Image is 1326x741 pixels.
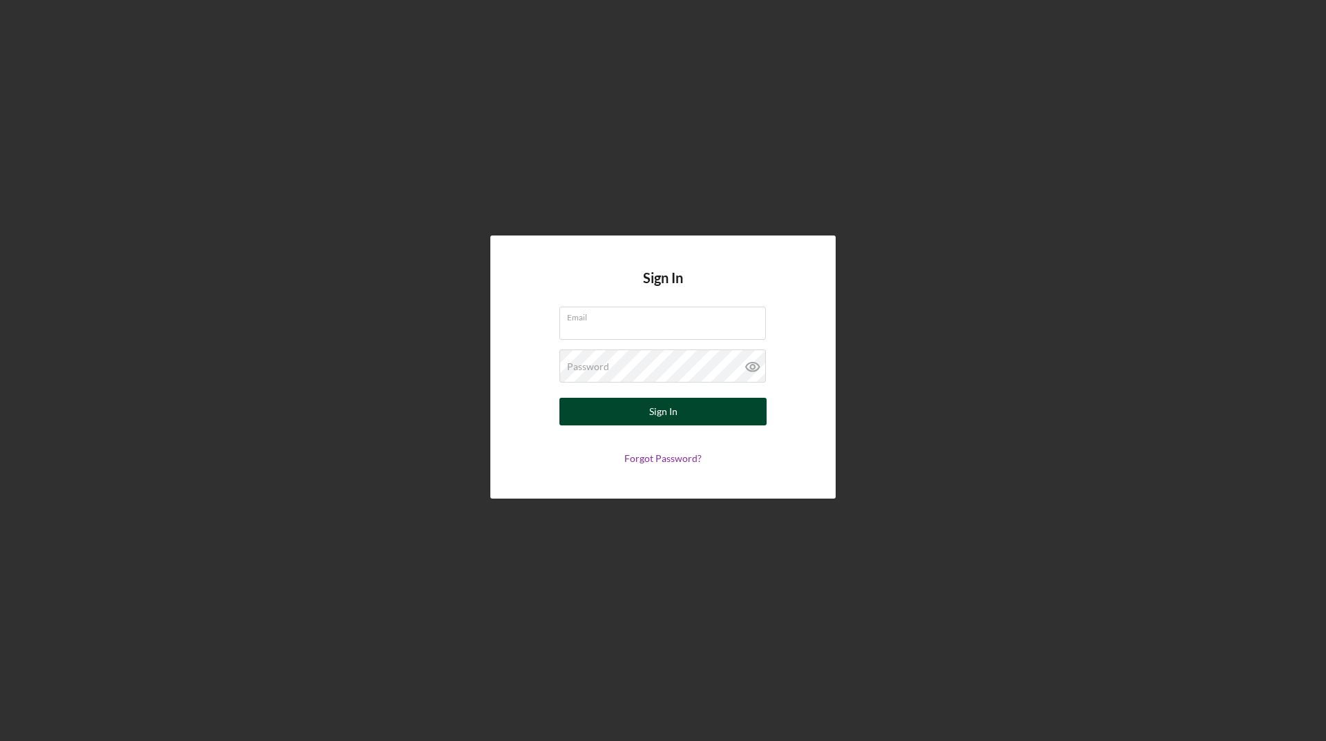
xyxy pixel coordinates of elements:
[567,361,609,372] label: Password
[624,452,702,464] a: Forgot Password?
[643,270,683,307] h4: Sign In
[559,398,767,425] button: Sign In
[649,398,678,425] div: Sign In
[567,307,766,323] label: Email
